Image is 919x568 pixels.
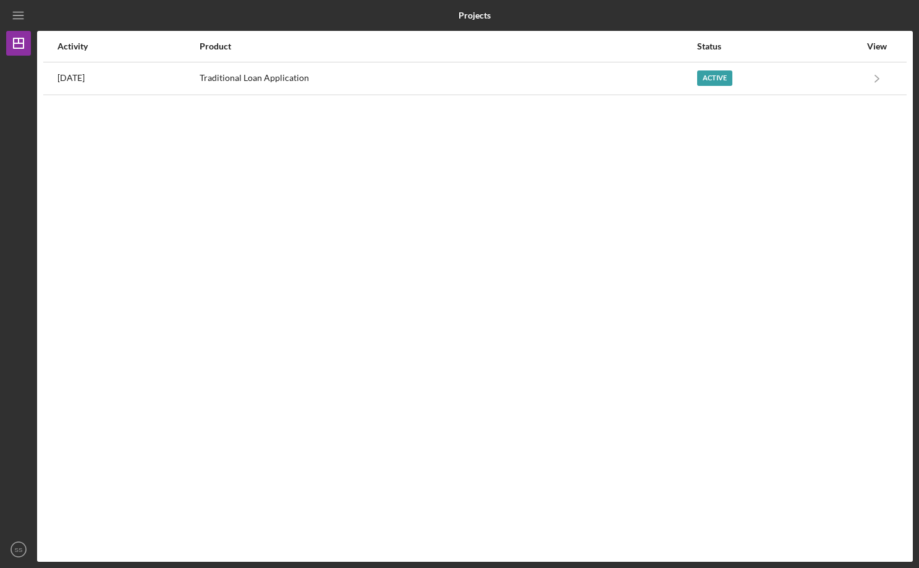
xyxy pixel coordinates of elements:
div: Traditional Loan Application [200,63,697,94]
div: View [862,41,892,51]
div: Status [697,41,860,51]
div: Active [697,70,732,86]
text: SS [15,546,23,553]
b: Projects [459,11,491,20]
time: 2025-08-21 13:38 [57,73,85,83]
div: Activity [57,41,198,51]
div: Product [200,41,697,51]
button: SS [6,537,31,562]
